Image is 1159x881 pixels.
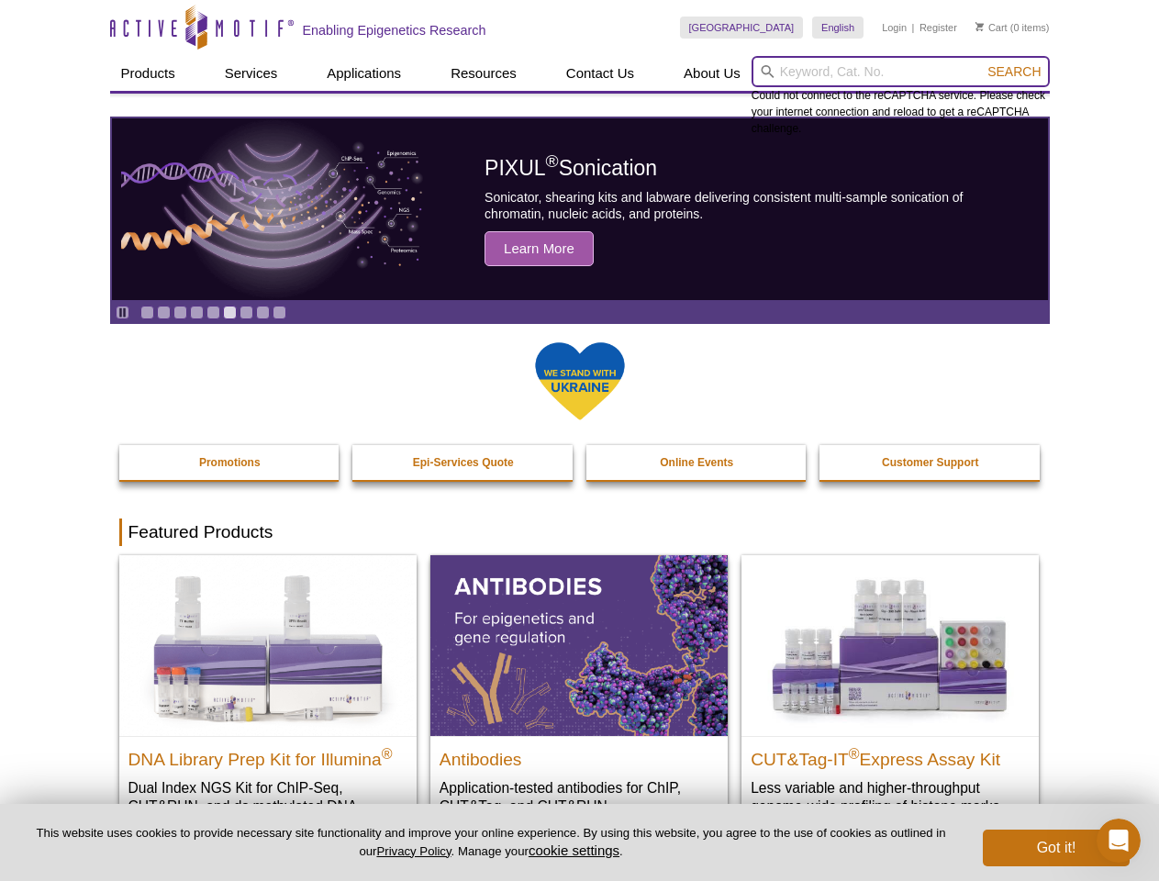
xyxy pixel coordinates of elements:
span: Learn More [485,231,594,266]
h2: Featured Products [119,519,1041,546]
a: Go to slide 8 [256,306,270,319]
a: Go to slide 5 [206,306,220,319]
strong: Promotions [199,456,261,469]
span: PIXUL Sonication [485,156,657,180]
a: [GEOGRAPHIC_DATA] [680,17,804,39]
li: | [912,17,915,39]
a: About Us [673,56,752,91]
a: DNA Library Prep Kit for Illumina DNA Library Prep Kit for Illumina® Dual Index NGS Kit for ChIP-... [119,555,417,852]
h2: Enabling Epigenetics Research [303,22,486,39]
a: Customer Support [819,445,1042,480]
h2: Antibodies [440,742,719,769]
a: Resources [440,56,528,91]
li: (0 items) [975,17,1050,39]
span: Search [987,64,1041,79]
p: Sonicator, shearing kits and labware delivering consistent multi-sample sonication of chromatin, ... [485,189,1006,222]
a: PIXUL sonication PIXUL®Sonication Sonicator, shearing kits and labware delivering consistent mult... [112,118,1048,300]
strong: Epi-Services Quote [413,456,514,469]
a: Privacy Policy [376,844,451,858]
article: PIXUL Sonication [112,118,1048,300]
div: Could not connect to the reCAPTCHA service. Please check your internet connection and reload to g... [752,56,1050,137]
img: CUT&Tag-IT® Express Assay Kit [741,555,1039,735]
sup: ® [546,152,559,172]
button: Search [982,63,1046,80]
p: Application-tested antibodies for ChIP, CUT&Tag, and CUT&RUN. [440,778,719,816]
strong: Online Events [660,456,733,469]
a: Go to slide 4 [190,306,204,319]
p: This website uses cookies to provide necessary site functionality and improve your online experie... [29,825,953,860]
strong: Customer Support [882,456,978,469]
img: Your Cart [975,22,984,31]
button: cookie settings [529,842,619,858]
a: Go to slide 3 [173,306,187,319]
p: Dual Index NGS Kit for ChIP-Seq, CUT&RUN, and ds methylated DNA assays. [128,778,407,834]
a: CUT&Tag-IT® Express Assay Kit CUT&Tag-IT®Express Assay Kit Less variable and higher-throughput ge... [741,555,1039,833]
a: Promotions [119,445,341,480]
a: Cart [975,21,1008,34]
img: All Antibodies [430,555,728,735]
sup: ® [382,745,393,761]
a: Products [110,56,186,91]
a: Go to slide 9 [273,306,286,319]
img: DNA Library Prep Kit for Illumina [119,555,417,735]
input: Keyword, Cat. No. [752,56,1050,87]
a: Epi-Services Quote [352,445,574,480]
a: Go to slide 1 [140,306,154,319]
img: We Stand With Ukraine [534,340,626,422]
a: Go to slide 7 [240,306,253,319]
h2: DNA Library Prep Kit for Illumina [128,742,407,769]
a: English [812,17,864,39]
h2: CUT&Tag-IT Express Assay Kit [751,742,1030,769]
sup: ® [849,745,860,761]
a: All Antibodies Antibodies Application-tested antibodies for ChIP, CUT&Tag, and CUT&RUN. [430,555,728,833]
a: Go to slide 2 [157,306,171,319]
a: Contact Us [555,56,645,91]
a: Go to slide 6 [223,306,237,319]
a: Register [919,21,957,34]
a: Services [214,56,289,91]
p: Less variable and higher-throughput genome-wide profiling of histone marks​. [751,778,1030,816]
img: PIXUL sonication [121,117,424,301]
iframe: Intercom live chat [1097,819,1141,863]
a: Online Events [586,445,808,480]
a: Login [882,21,907,34]
button: Got it! [983,830,1130,866]
a: Toggle autoplay [116,306,129,319]
a: Applications [316,56,412,91]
